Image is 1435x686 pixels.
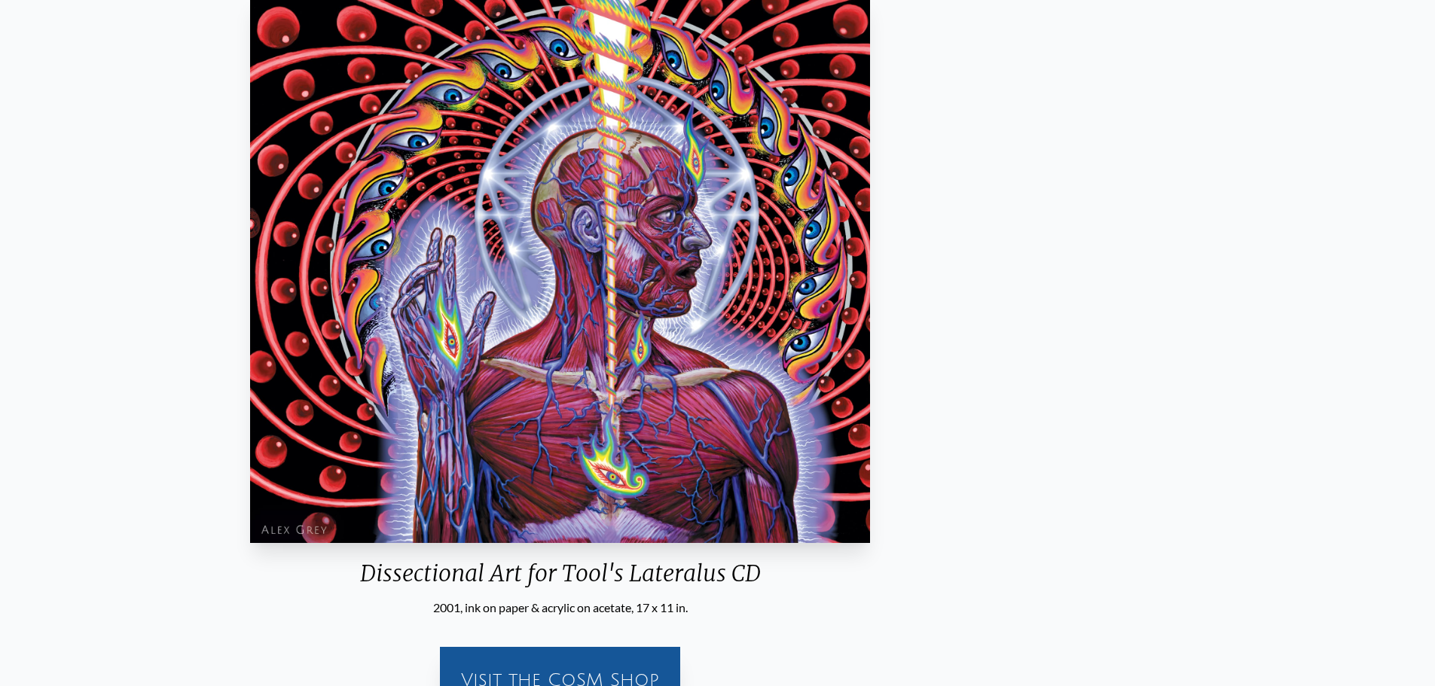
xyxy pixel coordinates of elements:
div: 2001, ink on paper & acrylic on acetate, 17 x 11 in. [244,599,876,617]
div: Dissectional Art for Tool's Lateralus CD [244,559,876,599]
